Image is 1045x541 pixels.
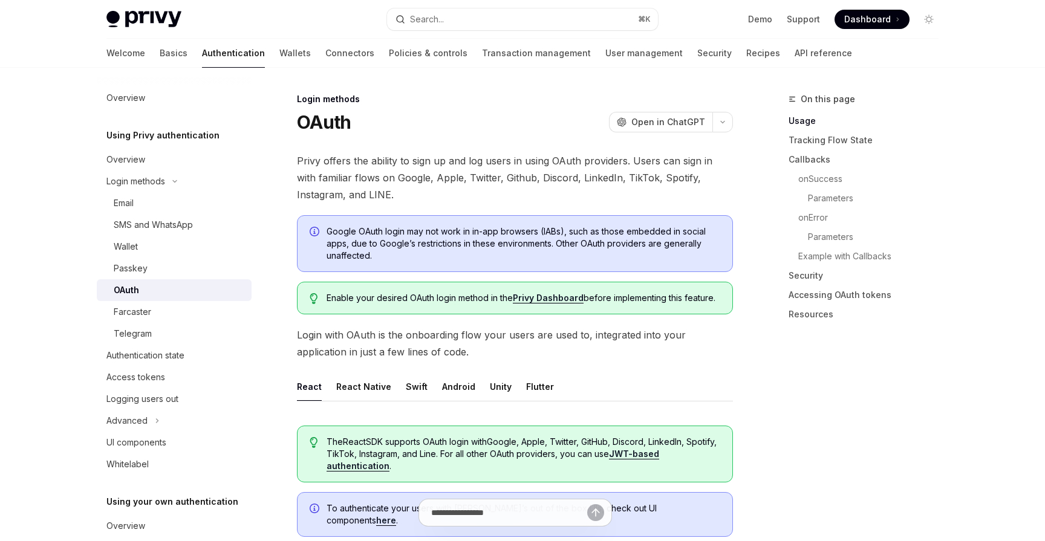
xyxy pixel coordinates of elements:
a: Connectors [325,39,374,68]
span: Privy offers the ability to sign up and log users in using OAuth providers. Users can sign in wit... [297,152,733,203]
a: Example with Callbacks [798,247,948,266]
div: Advanced [106,413,148,428]
a: Authentication state [97,345,252,366]
div: Access tokens [106,370,165,384]
span: Enable your desired OAuth login method in the before implementing this feature. [327,292,720,304]
a: UI components [97,432,252,453]
a: Accessing OAuth tokens [789,285,948,305]
button: Swift [406,372,428,401]
a: Privy Dashboard [513,293,584,303]
button: Flutter [526,372,554,401]
button: Open in ChatGPT [609,112,712,132]
a: Resources [789,305,948,324]
span: The React SDK supports OAuth login with Google, Apple, Twitter, GitHub, Discord, LinkedIn, Spotif... [327,436,720,472]
a: Dashboard [835,10,910,29]
a: Access tokens [97,366,252,388]
a: Wallet [97,236,252,258]
div: Overview [106,91,145,105]
a: Wallets [279,39,311,68]
a: Parameters [808,189,948,208]
div: Overview [106,519,145,533]
div: Overview [106,152,145,167]
div: OAuth [114,283,139,297]
a: Telegram [97,323,252,345]
img: light logo [106,11,181,28]
div: Farcaster [114,305,151,319]
a: Support [787,13,820,25]
a: Basics [160,39,187,68]
a: onError [798,208,948,227]
a: Overview [97,87,252,109]
a: Demo [748,13,772,25]
button: Send message [587,504,604,521]
div: Search... [410,12,444,27]
div: SMS and WhatsApp [114,218,193,232]
a: Overview [97,149,252,170]
div: Login methods [106,174,165,189]
a: Security [789,266,948,285]
a: Whitelabel [97,453,252,475]
a: OAuth [97,279,252,301]
div: Telegram [114,326,152,341]
button: Toggle dark mode [919,10,939,29]
svg: Tip [310,293,318,304]
a: Email [97,192,252,214]
div: Logging users out [106,392,178,406]
svg: Tip [310,437,318,448]
span: Login with OAuth is the onboarding flow your users are used to, integrated into your application ... [297,326,733,360]
a: Overview [97,515,252,537]
a: Welcome [106,39,145,68]
svg: Info [310,227,322,239]
button: Android [442,372,475,401]
a: Policies & controls [389,39,467,68]
a: Recipes [746,39,780,68]
a: SMS and WhatsApp [97,214,252,236]
div: Whitelabel [106,457,149,471]
div: Authentication state [106,348,184,363]
div: Login methods [297,93,733,105]
a: Parameters [808,227,948,247]
a: Tracking Flow State [789,131,948,150]
span: ⌘ K [638,15,651,24]
span: Dashboard [844,13,891,25]
h1: OAuth [297,111,351,133]
h5: Using your own authentication [106,494,238,509]
div: UI components [106,435,166,450]
span: Google OAuth login may not work in in-app browsers (IABs), such as those embedded in social apps,... [327,225,720,262]
div: Email [114,196,134,210]
a: Transaction management [482,39,591,68]
a: Logging users out [97,388,252,410]
button: Unity [490,372,512,401]
button: React Native [336,372,391,401]
a: Passkey [97,258,252,279]
a: onSuccess [798,169,948,189]
button: React [297,372,322,401]
a: Farcaster [97,301,252,323]
a: Security [697,39,732,68]
div: Wallet [114,239,138,254]
a: API reference [795,39,852,68]
span: On this page [801,92,855,106]
span: Open in ChatGPT [631,116,705,128]
button: Search...⌘K [387,8,658,30]
div: Passkey [114,261,148,276]
a: Authentication [202,39,265,68]
h5: Using Privy authentication [106,128,220,143]
a: Callbacks [789,150,948,169]
a: Usage [789,111,948,131]
a: User management [605,39,683,68]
